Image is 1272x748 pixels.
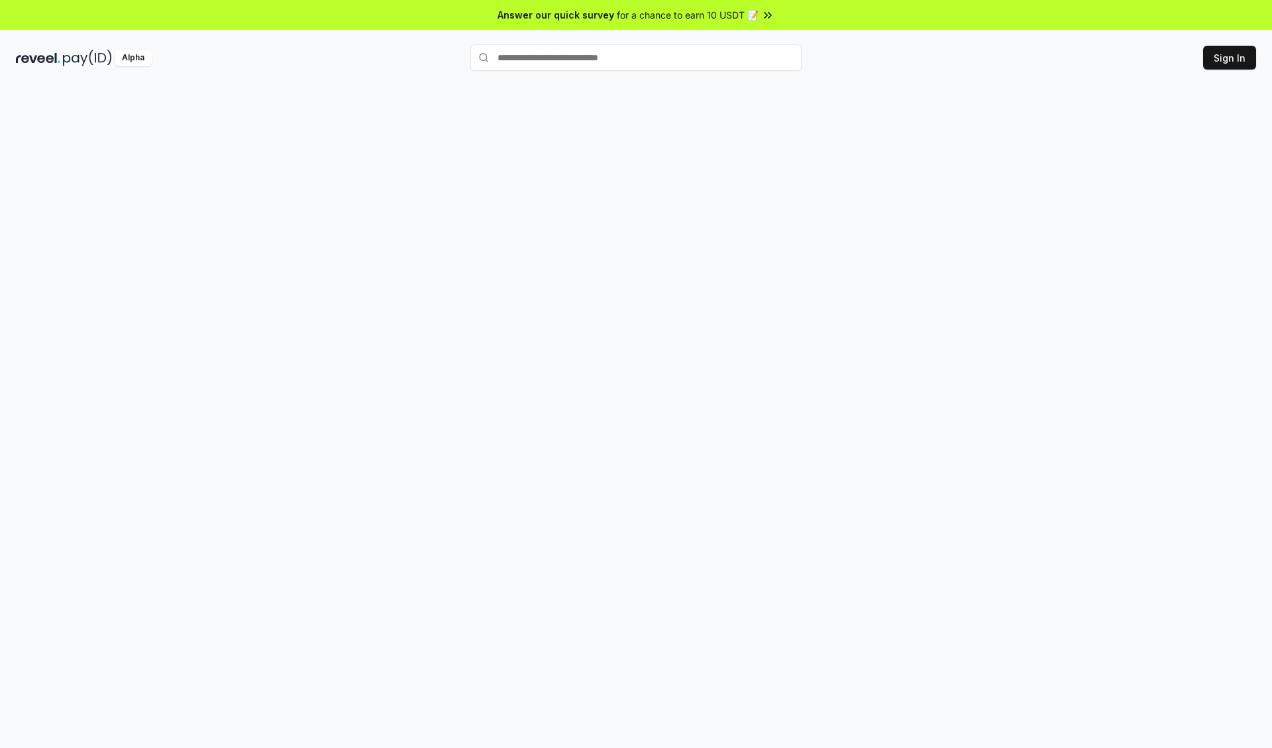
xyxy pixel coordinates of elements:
span: for a chance to earn 10 USDT 📝 [617,8,759,22]
div: Alpha [115,50,152,66]
button: Sign In [1203,46,1256,70]
img: reveel_dark [16,50,60,66]
img: pay_id [63,50,112,66]
span: Answer our quick survey [498,8,614,22]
